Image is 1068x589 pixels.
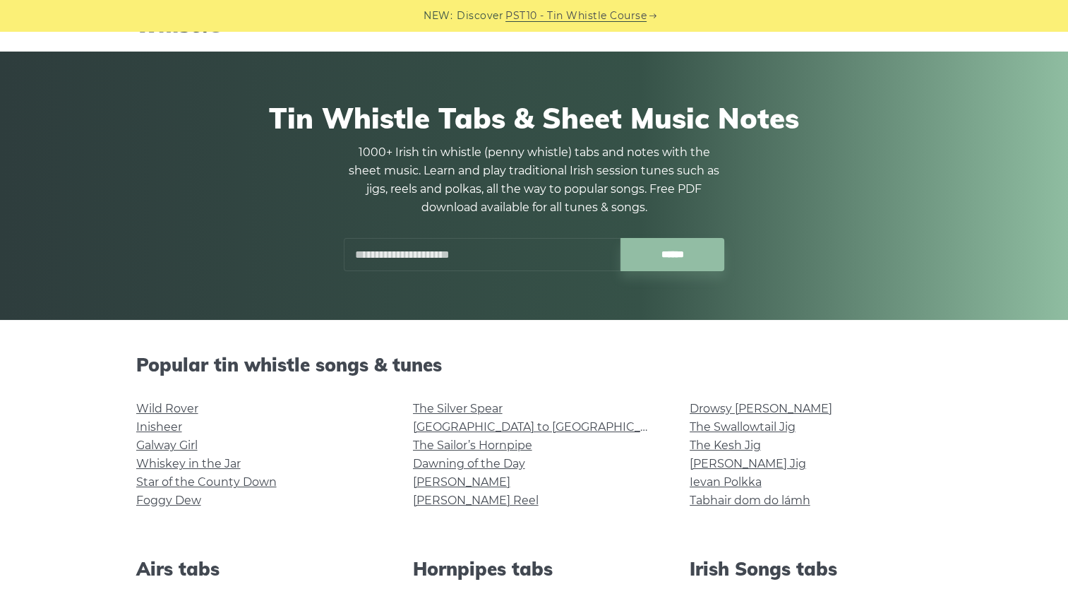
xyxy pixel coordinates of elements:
[690,558,932,580] h2: Irish Songs tabs
[136,558,379,580] h2: Airs tabs
[413,402,503,415] a: The Silver Spear
[413,475,510,489] a: [PERSON_NAME]
[136,354,932,376] h2: Popular tin whistle songs & tunes
[413,494,539,507] a: [PERSON_NAME] Reel
[457,8,503,24] span: Discover
[136,494,201,507] a: Foggy Dew
[690,420,796,434] a: The Swallowtail Jig
[690,494,810,507] a: Tabhair dom do lámh
[136,439,198,452] a: Galway Girl
[690,402,832,415] a: Drowsy [PERSON_NAME]
[344,143,725,217] p: 1000+ Irish tin whistle (penny whistle) tabs and notes with the sheet music. Learn and play tradi...
[413,558,656,580] h2: Hornpipes tabs
[136,457,241,470] a: Whiskey in the Jar
[136,420,182,434] a: Inisheer
[690,439,761,452] a: The Kesh Jig
[505,8,647,24] a: PST10 - Tin Whistle Course
[136,475,277,489] a: Star of the County Down
[413,420,673,434] a: [GEOGRAPHIC_DATA] to [GEOGRAPHIC_DATA]
[690,457,806,470] a: [PERSON_NAME] Jig
[690,475,762,489] a: Ievan Polkka
[136,101,932,135] h1: Tin Whistle Tabs & Sheet Music Notes
[136,402,198,415] a: Wild Rover
[413,457,525,470] a: Dawning of the Day
[413,439,532,452] a: The Sailor’s Hornpipe
[424,8,452,24] span: NEW:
